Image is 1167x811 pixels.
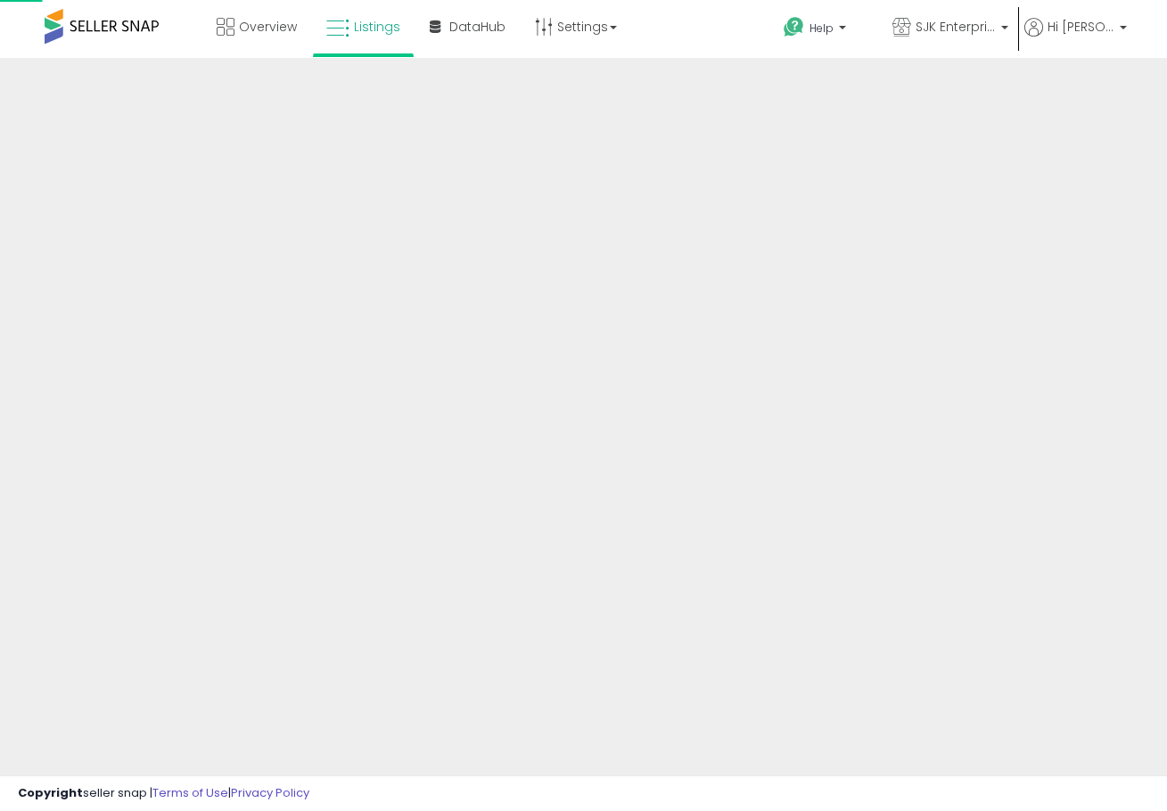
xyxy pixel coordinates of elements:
a: Help [769,3,876,58]
span: Help [810,20,834,36]
a: Hi [PERSON_NAME] [1024,18,1127,58]
div: seller snap | | [18,785,309,802]
span: DataHub [449,18,505,36]
span: SJK Enterprises LLC [916,18,996,36]
span: Overview [239,18,297,36]
strong: Copyright [18,784,83,801]
span: Hi [PERSON_NAME] [1048,18,1114,36]
a: Terms of Use [152,784,228,801]
span: Listings [354,18,400,36]
a: Privacy Policy [231,784,309,801]
i: Get Help [783,16,805,38]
